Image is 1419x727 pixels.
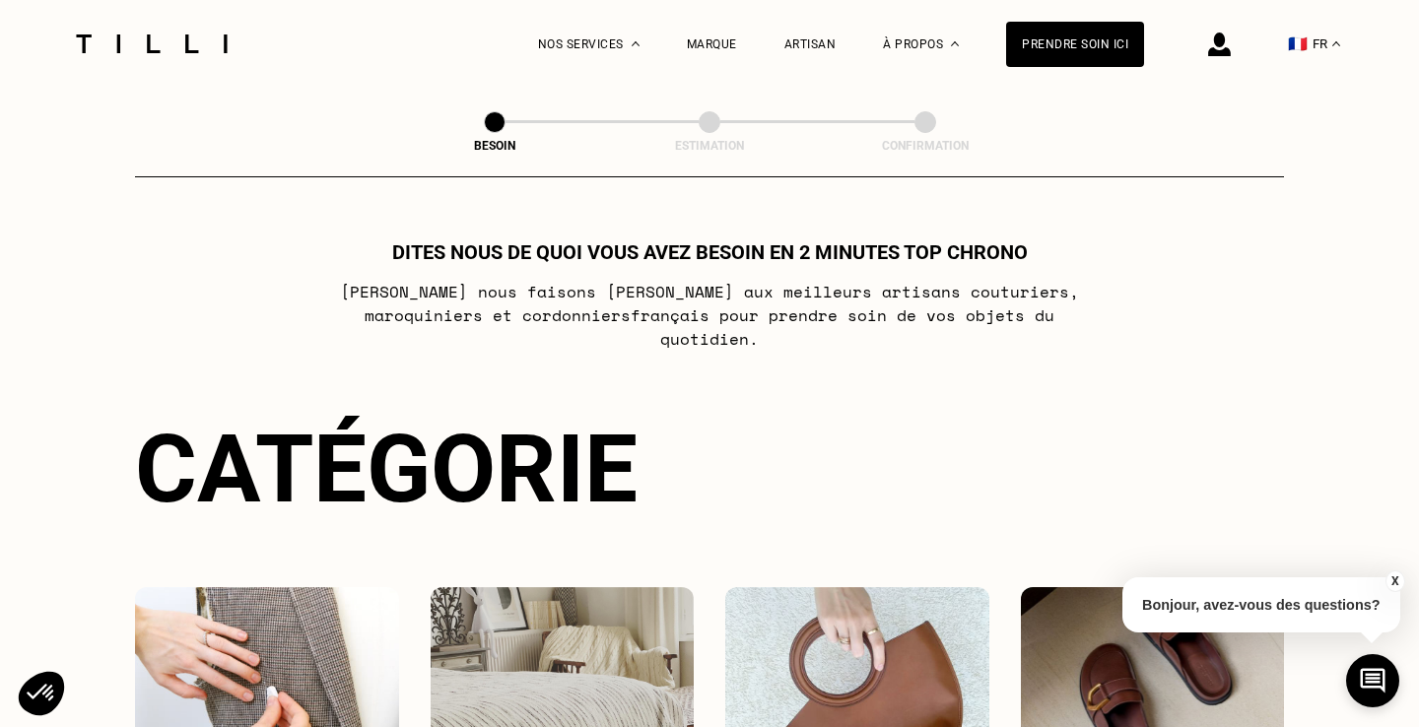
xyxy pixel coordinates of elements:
img: menu déroulant [1332,41,1340,46]
img: Logo du service de couturière Tilli [69,34,235,53]
p: [PERSON_NAME] nous faisons [PERSON_NAME] aux meilleurs artisans couturiers , maroquiniers et cord... [319,280,1101,351]
div: Estimation [611,139,808,153]
a: Marque [687,37,737,51]
img: Menu déroulant [632,41,640,46]
img: Menu déroulant à propos [951,41,959,46]
div: Besoin [396,139,593,153]
h1: Dites nous de quoi vous avez besoin en 2 minutes top chrono [392,240,1028,264]
a: Artisan [784,37,837,51]
img: icône connexion [1208,33,1231,56]
div: Catégorie [135,414,1284,524]
a: Prendre soin ici [1006,22,1144,67]
div: Confirmation [827,139,1024,153]
span: 🇫🇷 [1288,34,1308,53]
p: Bonjour, avez-vous des questions? [1122,577,1400,632]
button: X [1385,570,1404,592]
